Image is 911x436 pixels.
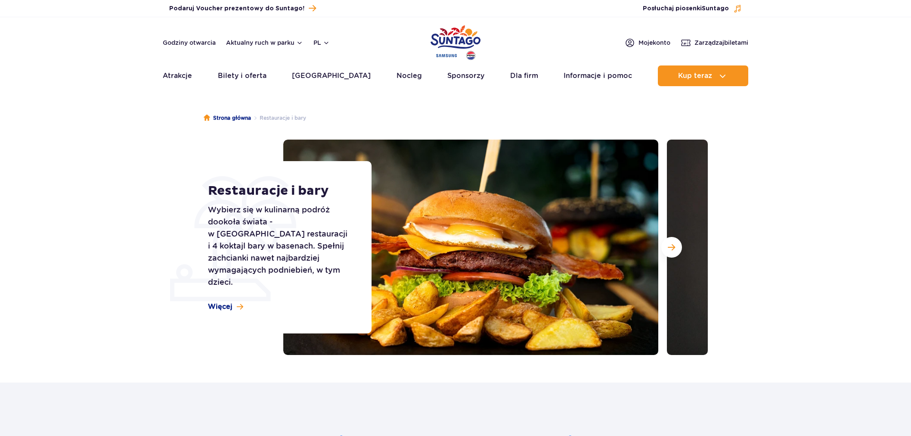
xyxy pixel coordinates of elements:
[226,39,303,46] button: Aktualny ruch w parku
[163,65,192,86] a: Atrakcje
[204,114,251,122] a: Strona główna
[218,65,266,86] a: Bilety i oferta
[658,65,748,86] button: Kup teraz
[208,302,232,311] span: Więcej
[208,183,352,199] h1: Restauracje i bary
[643,4,729,13] span: Posłuchaj piosenki
[661,237,682,258] button: Następny slajd
[447,65,484,86] a: Sponsorzy
[163,38,216,47] a: Godziny otwarcia
[169,3,316,14] a: Podaruj Voucher prezentowy do Suntago!
[431,22,480,61] a: Park of Poland
[169,4,304,13] span: Podaruj Voucher prezentowy do Suntago!
[638,38,670,47] span: Moje konto
[208,302,243,311] a: Więcej
[564,65,632,86] a: Informacje i pomoc
[678,72,712,80] span: Kup teraz
[292,65,371,86] a: [GEOGRAPHIC_DATA]
[251,114,306,122] li: Restauracje i bary
[510,65,538,86] a: Dla firm
[313,38,330,47] button: pl
[702,6,729,12] span: Suntago
[397,65,422,86] a: Nocleg
[694,38,748,47] span: Zarządzaj biletami
[625,37,670,48] a: Mojekonto
[643,4,742,13] button: Posłuchaj piosenkiSuntago
[681,37,748,48] a: Zarządzajbiletami
[208,204,352,288] p: Wybierz się w kulinarną podróż dookoła świata - w [GEOGRAPHIC_DATA] restauracji i 4 koktajl bary ...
